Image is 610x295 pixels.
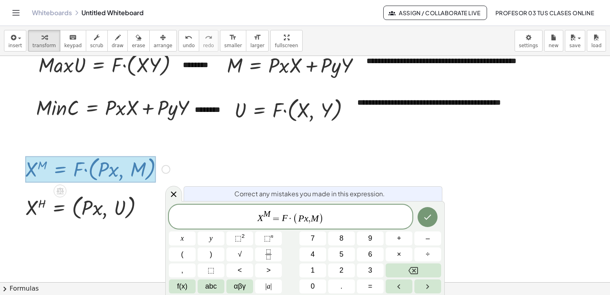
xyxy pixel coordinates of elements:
button: x [169,231,196,245]
span: scrub [90,43,103,48]
button: Toggle navigation [10,6,22,19]
button: Squared [226,231,253,245]
button: scrub [86,30,108,52]
button: 1 [299,263,326,277]
button: redoredo [199,30,218,52]
span: x [181,233,184,244]
button: draw [107,30,128,52]
span: 2 [339,265,343,276]
span: 0 [311,281,315,292]
span: a [265,281,272,292]
span: ( [293,213,298,224]
span: 6 [368,249,372,260]
button: Fraction [255,247,282,261]
var: X [257,213,263,223]
span: undo [183,43,195,48]
span: 8 [339,233,343,244]
span: < [238,265,242,276]
span: smaller [224,43,242,48]
span: , [308,214,311,223]
button: Absolute value [255,279,282,293]
span: – [426,233,430,244]
span: · [288,214,293,223]
span: ( [181,249,184,260]
button: Plus [386,231,412,245]
span: abc [205,281,217,292]
button: 5 [328,247,355,261]
button: 7 [299,231,326,245]
i: redo [205,33,212,42]
button: new [544,30,563,52]
button: undoundo [178,30,199,52]
button: Greater than [255,263,282,277]
button: 9 [357,231,384,245]
span: 4 [311,249,315,260]
span: 1 [311,265,315,276]
button: Square root [226,247,253,261]
span: 3 [368,265,372,276]
button: Less than [226,263,253,277]
button: 2 [328,263,355,277]
span: × [397,249,401,260]
span: = [270,214,282,223]
button: . [328,279,355,293]
button: , [169,263,196,277]
i: undo [185,33,192,42]
button: arrange [149,30,177,52]
button: Right arrow [414,279,441,293]
button: fullscreen [270,30,302,52]
button: erase [127,30,149,52]
span: 5 [339,249,343,260]
span: save [569,43,580,48]
button: Superscript [255,231,282,245]
var: F [282,213,288,223]
span: = [368,281,372,292]
button: save [565,30,585,52]
span: ⬚ [208,265,214,276]
span: ÷ [426,249,430,260]
span: . [341,281,343,292]
var: x [304,213,309,223]
i: format_size [254,33,261,42]
button: Backspace [386,263,441,277]
span: draw [112,43,124,48]
span: αβγ [234,281,246,292]
button: load [587,30,606,52]
button: format_sizelarger [246,30,269,52]
div: Apply the same math to both sides of the equation [53,184,66,197]
span: 9 [368,233,372,244]
i: keyboard [69,33,77,42]
button: Done [418,207,438,227]
sup: n [271,233,273,239]
span: erase [132,43,145,48]
button: 6 [357,247,384,261]
button: keyboardkeypad [60,30,86,52]
button: insert [4,30,26,52]
button: Divide [414,247,441,261]
span: 7 [311,233,315,244]
button: 0 [299,279,326,293]
button: Placeholder [198,263,224,277]
a: Whiteboards [32,9,72,17]
span: √ [238,249,242,260]
var: P [298,213,304,223]
button: 4 [299,247,326,261]
span: , [181,265,183,276]
button: Left arrow [386,279,412,293]
i: format_size [229,33,237,42]
button: Times [386,247,412,261]
span: fullscreen [275,43,298,48]
span: redo [203,43,214,48]
span: + [397,233,401,244]
button: Greek alphabet [226,279,253,293]
span: > [266,265,271,276]
button: Equals [357,279,384,293]
button: ( [169,247,196,261]
span: Assign / Collaborate Live [390,9,481,16]
button: 8 [328,231,355,245]
span: ) [210,249,212,260]
sup: 2 [242,233,245,239]
button: Minus [414,231,441,245]
button: Functions [169,279,196,293]
span: | [270,282,272,290]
